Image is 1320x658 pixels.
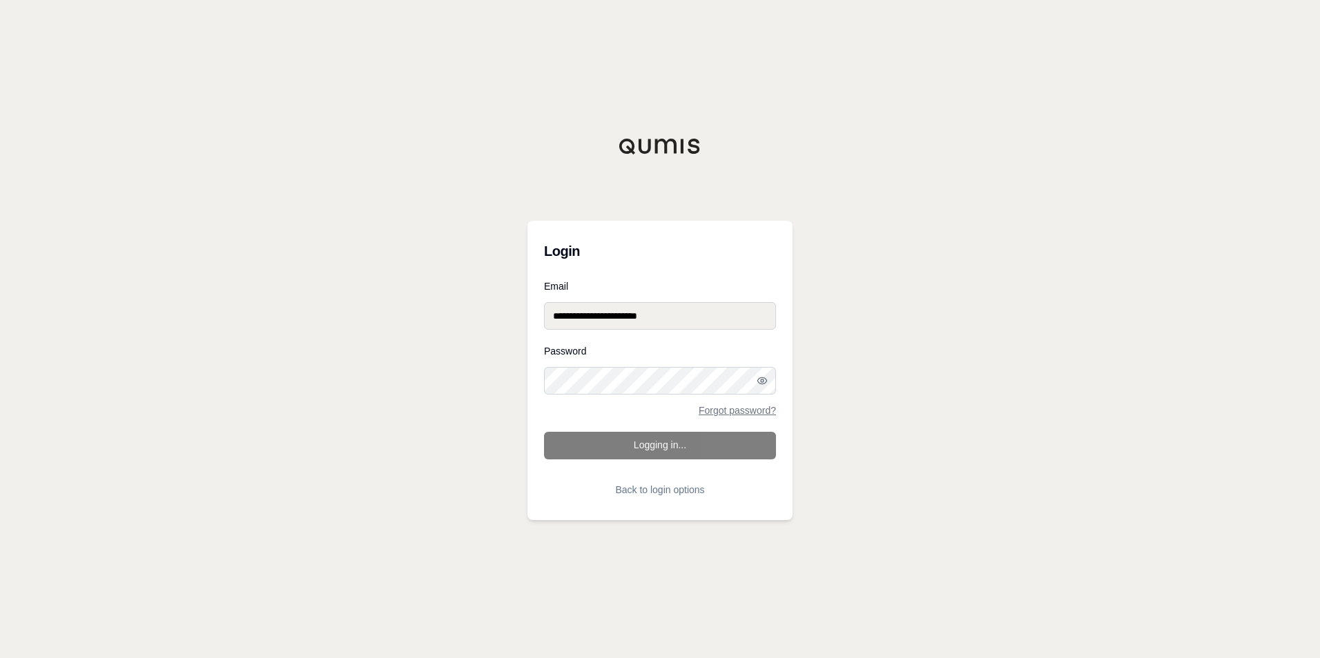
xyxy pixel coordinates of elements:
button: Back to login options [544,476,776,504]
label: Password [544,346,776,356]
label: Email [544,281,776,291]
h3: Login [544,237,776,265]
a: Forgot password? [699,406,776,415]
img: Qumis [619,138,701,154]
